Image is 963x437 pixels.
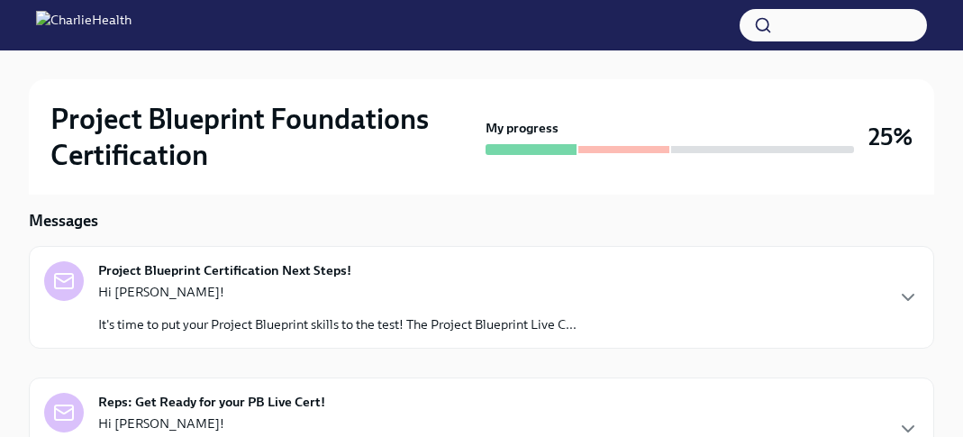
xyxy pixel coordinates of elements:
strong: My progress [486,119,559,137]
p: Hi [PERSON_NAME]! [98,414,598,432]
p: It's time to put your Project Blueprint skills to the test! The Project Blueprint Live C... [98,315,577,333]
img: CharlieHealth [36,11,132,40]
p: Hi [PERSON_NAME]! [98,283,577,301]
h3: 25% [868,121,913,153]
h2: Project Blueprint Foundations Certification [50,101,478,173]
h5: Messages [29,210,98,232]
strong: Reps: Get Ready for your PB Live Cert! [98,393,325,411]
strong: Project Blueprint Certification Next Steps! [98,261,351,279]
